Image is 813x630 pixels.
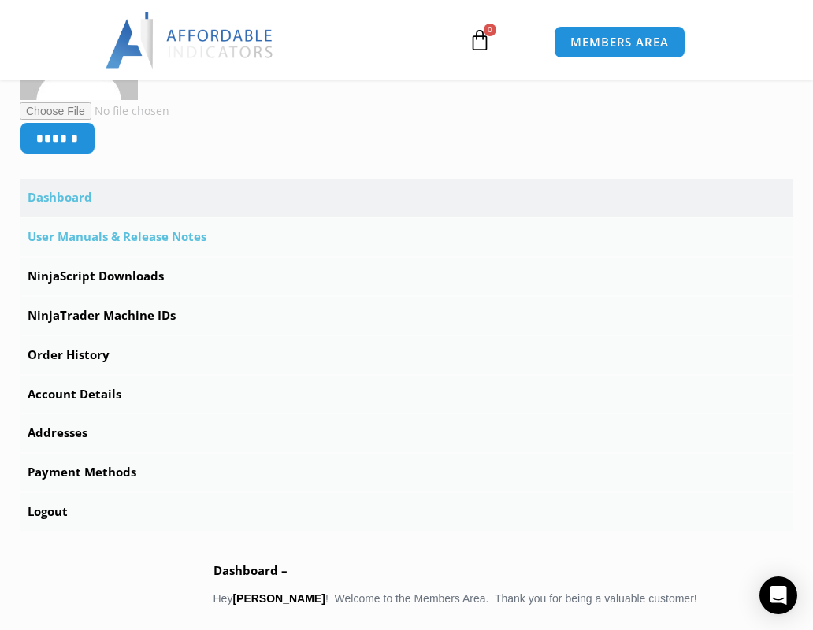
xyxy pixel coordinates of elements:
[20,493,793,531] a: Logout
[759,576,797,614] div: Open Intercom Messenger
[213,562,288,578] b: Dashboard –
[20,179,793,217] a: Dashboard
[20,179,793,531] nav: Account pages
[484,24,496,36] span: 0
[232,592,325,605] strong: [PERSON_NAME]
[20,218,793,256] a: User Manuals & Release Notes
[445,17,514,63] a: 0
[554,26,685,58] a: MEMBERS AREA
[106,12,275,69] img: LogoAI | Affordable Indicators – NinjaTrader
[570,36,669,48] span: MEMBERS AREA
[20,336,793,374] a: Order History
[20,376,793,413] a: Account Details
[20,258,793,295] a: NinjaScript Downloads
[20,414,793,452] a: Addresses
[20,454,793,491] a: Payment Methods
[20,297,793,335] a: NinjaTrader Machine IDs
